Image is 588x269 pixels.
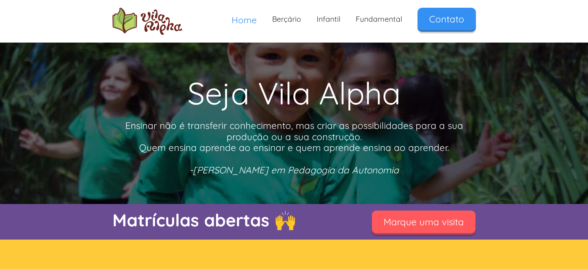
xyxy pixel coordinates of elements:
[189,164,399,176] em: -[PERSON_NAME] em Pedagogia da Autonomia
[224,8,264,32] a: Home
[112,120,476,176] p: Ensinar não é transferir conhecimento, mas criar as possibilidades para a sua produção ou a sua c...
[112,208,352,232] p: Matrículas abertas 🙌
[112,8,182,35] a: home
[348,8,410,31] a: Fundamental
[372,211,476,233] a: Marque uma visita
[112,70,476,116] h1: Seja Vila Alpha
[418,8,476,30] a: Contato
[309,8,348,31] a: Infantil
[232,14,257,26] span: Home
[112,8,182,35] img: logo Escola Vila Alpha
[264,8,309,31] a: Berçário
